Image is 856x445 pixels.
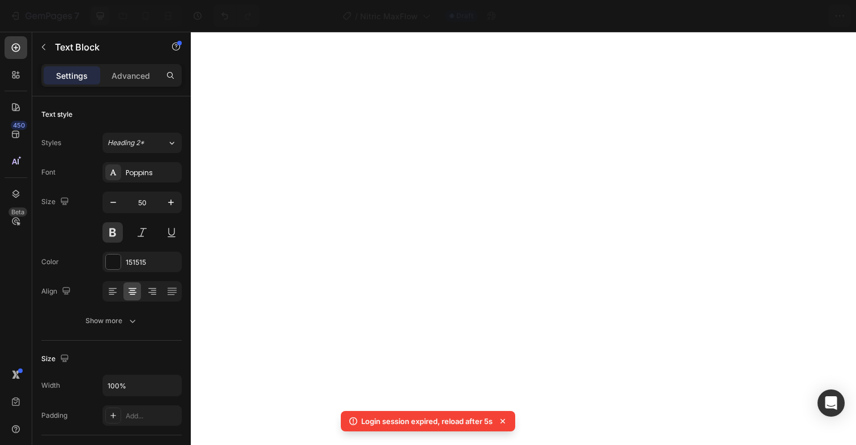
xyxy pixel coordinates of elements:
[41,257,59,267] div: Color
[790,10,819,22] div: Publish
[626,5,734,27] button: 1 product assigned
[85,315,138,327] div: Show more
[748,11,767,21] span: Save
[781,5,828,27] button: Publish
[41,311,182,331] button: Show more
[360,10,418,22] span: Nitric MaxFlow
[74,9,79,23] p: 7
[103,375,181,396] input: Auto
[456,11,473,21] span: Draft
[126,411,179,421] div: Add...
[361,416,493,427] p: Login session expired, reload after 5s
[11,121,27,130] div: 450
[41,167,55,177] div: Font
[739,5,776,27] button: Save
[213,5,259,27] div: Undo/Redo
[41,410,67,421] div: Padding
[56,70,88,82] p: Settings
[126,168,179,178] div: Poppins
[818,389,845,417] div: Open Intercom Messenger
[112,70,150,82] p: Advanced
[191,32,856,445] iframe: Design area
[41,138,61,148] div: Styles
[55,40,151,54] p: Text Block
[126,257,179,268] div: 151515
[355,10,358,22] span: /
[5,5,84,27] button: 7
[102,133,182,153] button: Heading 2*
[108,138,144,148] span: Heading 2*
[41,194,71,210] div: Size
[41,380,60,391] div: Width
[635,10,709,22] span: 1 product assigned
[8,207,27,217] div: Beta
[41,284,73,299] div: Align
[41,351,71,367] div: Size
[41,109,72,120] div: Text style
